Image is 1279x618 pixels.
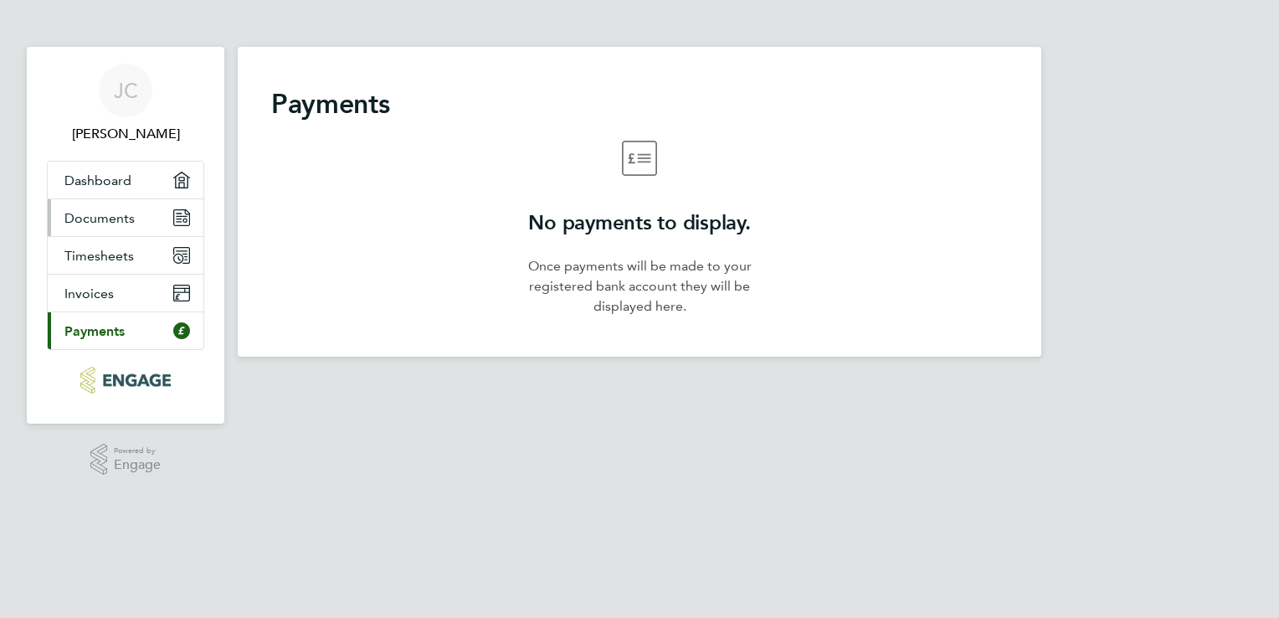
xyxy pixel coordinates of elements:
span: Dashboard [64,173,131,188]
a: Powered byEngage [90,444,162,476]
h2: Payments [271,87,1008,121]
a: Timesheets [48,237,203,274]
span: Invoices [64,286,114,301]
span: JC [114,80,138,101]
a: Documents [48,199,203,236]
span: Engage [114,458,161,472]
a: Invoices [48,275,203,312]
span: Documents [64,210,135,226]
p: Once payments will be made to your registered bank account they will be displayed here. [519,256,760,317]
nav: Main navigation [27,47,224,424]
a: Dashboard [48,162,203,198]
a: Payments [48,312,203,349]
span: John Cattell [47,124,204,144]
h2: No payments to display. [519,209,760,236]
span: Powered by [114,444,161,458]
span: Payments [64,323,125,339]
a: Go to home page [47,367,204,394]
a: JC[PERSON_NAME] [47,64,204,144]
span: Timesheets [64,248,134,264]
img: protechltd-logo-retina.png [80,367,170,394]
